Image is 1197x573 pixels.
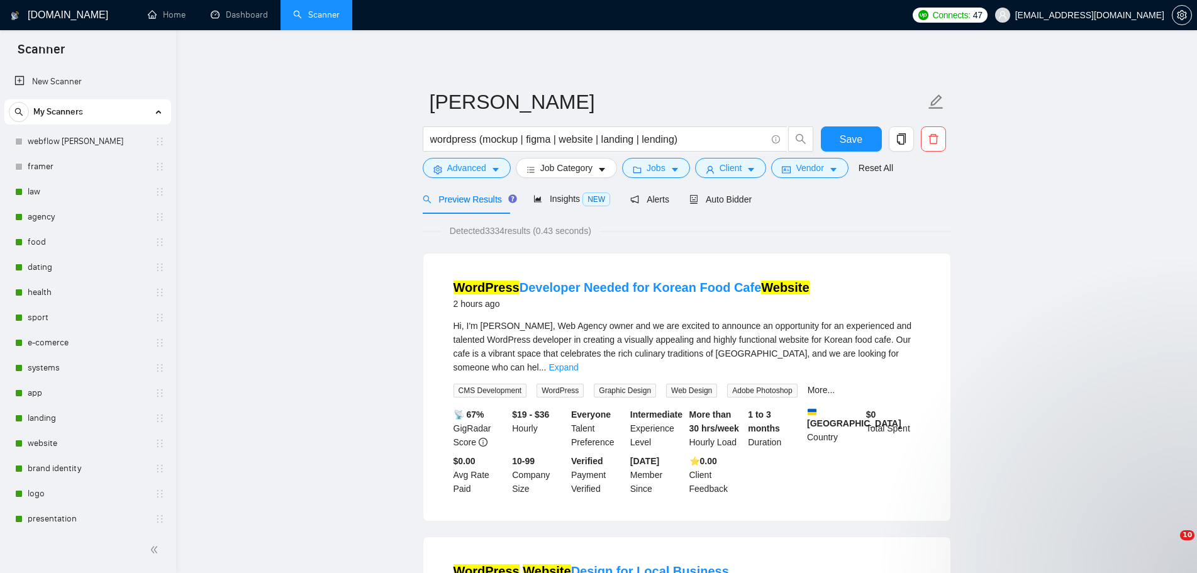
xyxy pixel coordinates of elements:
a: New Scanner [14,69,161,94]
span: holder [155,363,165,373]
b: More than 30 hrs/week [689,409,739,433]
span: NEW [582,192,610,206]
span: holder [155,413,165,423]
a: dating [28,255,147,280]
span: Save [840,131,862,147]
a: framer [28,154,147,179]
span: CMS Development [454,384,527,398]
a: Reset All [859,161,893,175]
a: website [28,431,147,456]
span: user [706,165,715,174]
img: 🇺🇦 [808,408,816,416]
button: delete [921,126,946,152]
div: Duration [745,408,804,449]
a: searchScanner [293,9,340,20]
b: [DATE] [630,456,659,466]
span: holder [155,212,165,222]
button: barsJob Categorycaret-down [516,158,617,178]
span: My Scanners [33,99,83,125]
span: holder [155,287,165,298]
span: Preview Results [423,194,513,204]
button: copy [889,126,914,152]
span: Scanner [8,40,75,67]
button: Save [821,126,882,152]
span: holder [155,514,165,524]
a: agency [28,204,147,230]
a: homeHome [148,9,186,20]
span: holder [155,237,165,247]
span: Vendor [796,161,823,175]
a: WordPressDeveloper Needed for Korean Food CafeWebsite [454,281,810,294]
div: Company Size [509,454,569,496]
a: dashboardDashboard [211,9,268,20]
span: holder [155,187,165,197]
b: $0.00 [454,456,476,466]
span: 10 [1180,530,1194,540]
div: Hourly [509,408,569,449]
span: double-left [150,543,162,556]
span: caret-down [829,165,838,174]
span: Auto Bidder [689,194,752,204]
div: GigRadar Score [451,408,510,449]
b: ⭐️ 0.00 [689,456,717,466]
div: Hourly Load [687,408,746,449]
span: Hi, I'm [PERSON_NAME], Web Agency owner and we are excited to announce an opportunity for an expe... [454,321,912,372]
a: app [28,381,147,406]
span: holder [155,136,165,147]
div: Payment Verified [569,454,628,496]
a: brand identity [28,456,147,481]
span: notification [630,195,639,204]
span: delete [921,133,945,145]
button: idcardVendorcaret-down [771,158,848,178]
span: setting [433,165,442,174]
span: holder [155,262,165,272]
div: Experience Level [628,408,687,449]
div: Talent Preference [569,408,628,449]
div: Client Feedback [687,454,746,496]
a: Expand [548,362,578,372]
span: Adobe Photoshop [727,384,797,398]
span: info-circle [772,135,780,143]
a: logo [28,481,147,506]
span: folder [633,165,642,174]
div: Member Since [628,454,687,496]
b: 📡 67% [454,409,484,420]
span: holder [155,313,165,323]
a: More... [808,385,835,395]
span: setting [1172,10,1191,20]
span: holder [155,162,165,172]
span: area-chart [533,194,542,203]
span: info-circle [479,438,487,447]
span: holder [155,489,165,499]
span: Advanced [447,161,486,175]
span: holder [155,438,165,448]
a: webflow [PERSON_NAME] [28,129,147,154]
span: holder [155,338,165,348]
a: health [28,280,147,305]
button: setting [1172,5,1192,25]
mark: WordPress [454,281,520,294]
span: ... [539,362,547,372]
span: caret-down [491,165,500,174]
a: setting [1172,10,1192,20]
b: 10-99 [512,456,535,466]
a: sport [28,305,147,330]
b: $19 - $36 [512,409,549,420]
span: Web Design [666,384,717,398]
div: Hi, I'm Dania, Web Agency owner and we are excited to announce an opportunity for an experienced ... [454,319,920,374]
span: Client [720,161,742,175]
div: 2 hours ago [454,296,810,311]
button: search [788,126,813,152]
button: settingAdvancedcaret-down [423,158,511,178]
span: Graphic Design [594,384,656,398]
span: Insights [533,194,610,204]
span: caret-down [747,165,755,174]
span: caret-down [598,165,606,174]
button: search [9,102,29,122]
a: systems [28,355,147,381]
span: search [789,133,813,145]
span: WordPress [537,384,584,398]
div: Tooltip anchor [507,193,518,204]
span: robot [689,195,698,204]
b: $ 0 [866,409,876,420]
